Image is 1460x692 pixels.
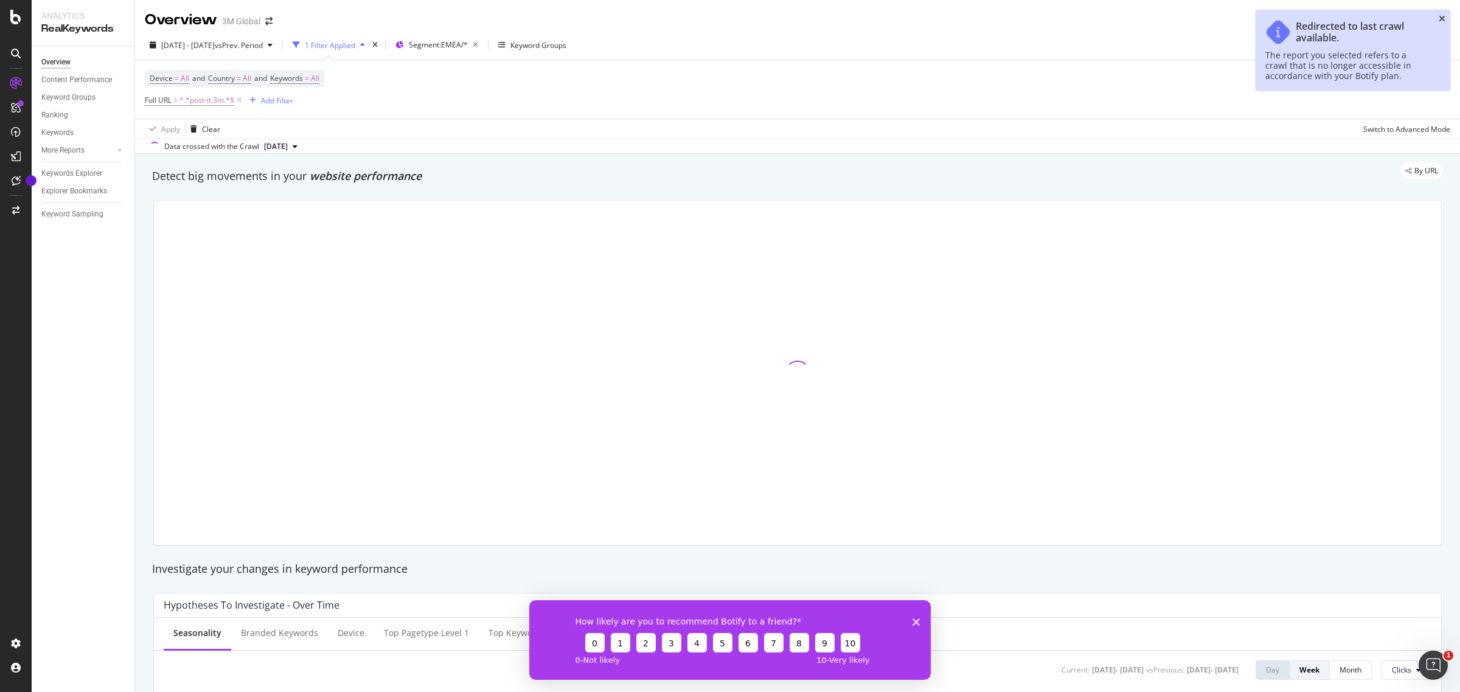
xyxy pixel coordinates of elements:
[145,10,217,30] div: Overview
[41,74,112,86] div: Content Performance
[1382,660,1431,680] button: Clicks
[1266,665,1279,675] div: Day
[41,56,71,69] div: Overview
[1340,665,1361,675] div: Month
[208,73,235,83] span: Country
[1290,660,1330,680] button: Week
[181,70,189,87] span: All
[215,40,263,50] span: vs Prev. Period
[26,175,36,186] div: Tooltip anchor
[41,208,103,221] div: Keyword Sampling
[41,109,126,122] a: Ranking
[370,39,380,51] div: times
[41,56,126,69] a: Overview
[41,167,126,180] a: Keywords Explorer
[41,144,114,157] a: More Reports
[41,91,126,104] a: Keyword Groups
[1444,651,1453,660] span: 1
[179,92,234,109] span: ^.*post-it.3m.*$
[164,599,339,611] div: Hypotheses to Investigate - Over Time
[338,627,364,639] div: Device
[1330,660,1372,680] button: Month
[1419,651,1448,680] iframe: Intercom live chat
[1414,167,1438,175] span: By URL
[1062,665,1090,675] div: Current:
[1358,119,1450,139] button: Switch to Advanced Mode
[222,15,260,27] div: 3M Global
[311,70,319,87] span: All
[145,35,277,55] button: [DATE] - [DATE]vsPrev. Period
[202,124,220,134] div: Clear
[145,95,172,105] span: Full URL
[161,40,215,50] span: [DATE] - [DATE]
[270,73,303,83] span: Keywords
[259,139,302,154] button: [DATE]
[41,185,107,198] div: Explorer Bookmarks
[1296,21,1428,44] div: Redirected to last crawl available.
[264,141,288,152] span: 2025 Feb. 3rd
[41,109,68,122] div: Ranking
[1187,665,1239,675] div: [DATE] - [DATE]
[41,126,126,139] a: Keywords
[1299,665,1319,675] div: Week
[305,73,309,83] span: =
[241,627,318,639] div: Branded Keywords
[493,35,571,55] button: Keyword Groups
[237,73,241,83] span: =
[243,70,251,87] span: All
[41,208,126,221] a: Keyword Sampling
[152,561,1443,577] div: Investigate your changes in keyword performance
[175,73,179,83] span: =
[391,35,483,55] button: Segment:EMEA/*
[254,73,267,83] span: and
[409,40,468,50] span: Segment: EMEA/*
[41,126,74,139] div: Keywords
[488,627,546,639] div: Top Keywords
[1146,665,1184,675] div: vs Previous :
[1092,665,1144,675] div: [DATE] - [DATE]
[1363,124,1450,134] div: Switch to Advanced Mode
[173,627,221,639] div: Seasonality
[145,119,180,139] button: Apply
[41,10,125,22] div: Analytics
[288,35,370,55] button: 1 Filter Applied
[1392,665,1411,675] span: Clicks
[41,144,85,157] div: More Reports
[245,93,293,108] button: Add Filter
[1400,162,1443,179] div: legacy label
[510,40,566,50] div: Keyword Groups
[164,141,259,152] div: Data crossed with the Crawl
[41,74,126,86] a: Content Performance
[1265,50,1428,81] div: The report you selected refers to a crawl that is no longer accessible in accordance with your Bo...
[265,17,273,26] div: arrow-right-arrow-left
[384,627,469,639] div: Top pagetype Level 1
[161,124,180,134] div: Apply
[41,185,126,198] a: Explorer Bookmarks
[529,600,931,680] iframe: Survey from Botify
[192,73,205,83] span: and
[41,167,102,180] div: Keywords Explorer
[41,22,125,36] div: RealKeywords
[1439,15,1445,23] div: close toast
[41,91,96,104] div: Keyword Groups
[173,95,178,105] span: =
[1256,660,1290,680] button: Day
[261,95,293,106] div: Add Filter
[186,119,220,139] button: Clear
[150,73,173,83] span: Device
